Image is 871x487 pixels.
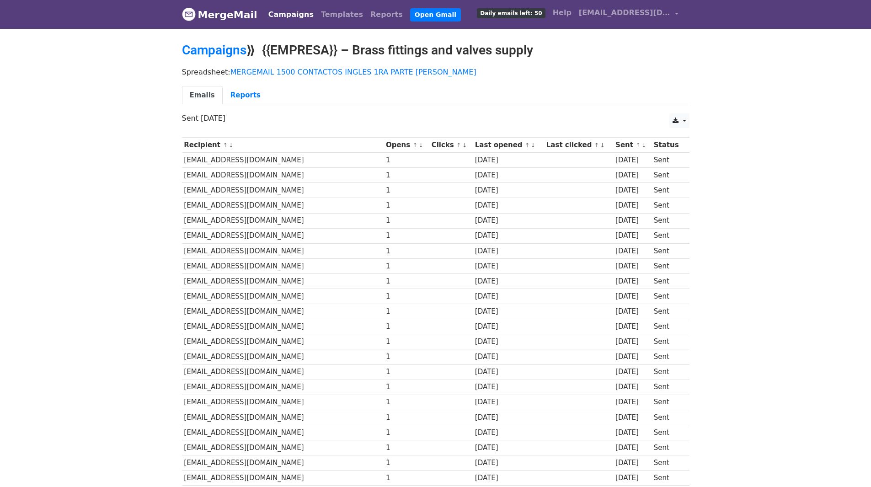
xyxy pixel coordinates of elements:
[544,138,613,153] th: Last clicked
[615,443,649,453] div: [DATE]
[386,291,427,302] div: 1
[475,428,542,438] div: [DATE]
[575,4,682,25] a: [EMAIL_ADDRESS][DOMAIN_NAME]
[615,428,649,438] div: [DATE]
[652,138,684,153] th: Status
[410,8,461,21] a: Open Gmail
[182,334,384,349] td: [EMAIL_ADDRESS][DOMAIN_NAME]
[475,215,542,226] div: [DATE]
[525,142,530,149] a: ↑
[641,142,647,149] a: ↓
[475,412,542,423] div: [DATE]
[182,380,384,395] td: [EMAIL_ADDRESS][DOMAIN_NAME]
[182,455,384,471] td: [EMAIL_ADDRESS][DOMAIN_NAME]
[652,380,684,395] td: Sent
[615,352,649,362] div: [DATE]
[652,455,684,471] td: Sent
[317,5,367,24] a: Templates
[636,142,641,149] a: ↑
[615,215,649,226] div: [DATE]
[386,458,427,468] div: 1
[475,443,542,453] div: [DATE]
[615,200,649,211] div: [DATE]
[386,397,427,407] div: 1
[477,8,545,18] span: Daily emails left: 50
[475,246,542,257] div: [DATE]
[412,142,417,149] a: ↑
[386,185,427,196] div: 1
[652,213,684,228] td: Sent
[386,473,427,483] div: 1
[386,276,427,287] div: 1
[615,170,649,181] div: [DATE]
[182,153,384,168] td: [EMAIL_ADDRESS][DOMAIN_NAME]
[475,185,542,196] div: [DATE]
[600,142,605,149] a: ↓
[386,367,427,377] div: 1
[182,410,384,425] td: [EMAIL_ADDRESS][DOMAIN_NAME]
[386,170,427,181] div: 1
[386,261,427,272] div: 1
[652,471,684,486] td: Sent
[386,215,427,226] div: 1
[182,304,384,319] td: [EMAIL_ADDRESS][DOMAIN_NAME]
[182,364,384,380] td: [EMAIL_ADDRESS][DOMAIN_NAME]
[615,321,649,332] div: [DATE]
[182,349,384,364] td: [EMAIL_ADDRESS][DOMAIN_NAME]
[652,349,684,364] td: Sent
[182,198,384,213] td: [EMAIL_ADDRESS][DOMAIN_NAME]
[475,261,542,272] div: [DATE]
[475,352,542,362] div: [DATE]
[386,246,427,257] div: 1
[475,337,542,347] div: [DATE]
[475,170,542,181] div: [DATE]
[652,410,684,425] td: Sent
[652,334,684,349] td: Sent
[182,319,384,334] td: [EMAIL_ADDRESS][DOMAIN_NAME]
[386,321,427,332] div: 1
[615,382,649,392] div: [DATE]
[615,291,649,302] div: [DATE]
[475,200,542,211] div: [DATE]
[652,425,684,440] td: Sent
[475,382,542,392] div: [DATE]
[418,142,423,149] a: ↓
[652,153,684,168] td: Sent
[652,289,684,304] td: Sent
[652,243,684,258] td: Sent
[473,4,549,22] a: Daily emails left: 50
[182,471,384,486] td: [EMAIL_ADDRESS][DOMAIN_NAME]
[386,382,427,392] div: 1
[182,243,384,258] td: [EMAIL_ADDRESS][DOMAIN_NAME]
[475,306,542,317] div: [DATE]
[182,7,196,21] img: MergeMail logo
[230,68,476,76] a: MERGEMAIL 1500 CONTACTOS INGLES 1RA PARTE [PERSON_NAME]
[182,168,384,183] td: [EMAIL_ADDRESS][DOMAIN_NAME]
[462,142,467,149] a: ↓
[182,289,384,304] td: [EMAIL_ADDRESS][DOMAIN_NAME]
[182,67,689,77] p: Spreadsheet:
[367,5,406,24] a: Reports
[182,43,246,58] a: Campaigns
[615,367,649,377] div: [DATE]
[182,138,384,153] th: Recipient
[386,306,427,317] div: 1
[613,138,652,153] th: Sent
[182,213,384,228] td: [EMAIL_ADDRESS][DOMAIN_NAME]
[182,258,384,273] td: [EMAIL_ADDRESS][DOMAIN_NAME]
[182,425,384,440] td: [EMAIL_ADDRESS][DOMAIN_NAME]
[615,246,649,257] div: [DATE]
[386,443,427,453] div: 1
[265,5,317,24] a: Campaigns
[615,397,649,407] div: [DATE]
[386,352,427,362] div: 1
[386,155,427,166] div: 1
[475,473,542,483] div: [DATE]
[652,183,684,198] td: Sent
[475,291,542,302] div: [DATE]
[652,304,684,319] td: Sent
[182,228,384,243] td: [EMAIL_ADDRESS][DOMAIN_NAME]
[223,86,268,105] a: Reports
[182,5,257,24] a: MergeMail
[615,412,649,423] div: [DATE]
